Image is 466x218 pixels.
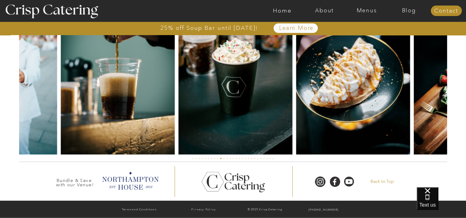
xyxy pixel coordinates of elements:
[196,158,197,159] li: Page dot 2
[363,179,402,185] a: Back to Top
[108,207,171,213] a: Terms and Conditions
[431,8,462,14] a: Contact
[303,8,346,14] a: About
[295,207,352,213] a: [PHONE_NUMBER]
[172,207,235,213] a: Privacy Policy
[273,158,274,159] li: Page dot 27
[265,25,328,31] a: Learn More
[417,187,466,218] iframe: podium webchat widget bubble
[261,8,303,14] a: Home
[138,25,280,31] a: 25% off Soup Bar until [DATE]!
[192,158,194,159] li: Page dot 1
[54,178,96,184] h3: Bundle & Save with our Venue!
[269,158,271,159] li: Page dot 26
[346,8,388,14] a: Menus
[388,8,430,14] a: Blog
